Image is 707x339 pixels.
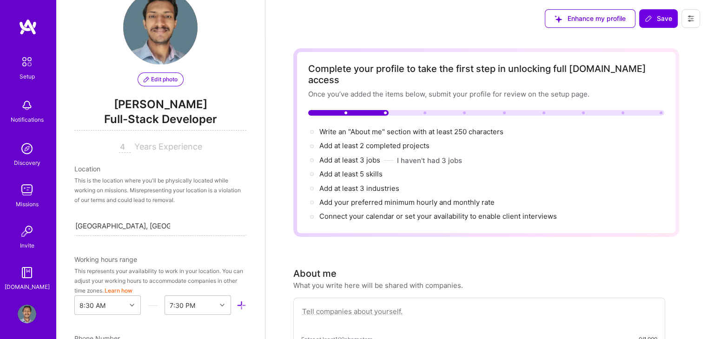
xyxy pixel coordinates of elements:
[220,303,225,307] i: icon Chevron
[79,300,106,310] div: 8:30 AM
[293,267,337,280] div: About me
[170,300,195,310] div: 7:30 PM
[319,184,399,193] span: Add at least 3 industries
[319,156,380,164] span: Add at least 3 jobs
[18,305,36,323] img: User Avatar
[74,164,246,174] div: Location
[308,89,664,99] div: Once you’ve added the items below, submit your profile for review on the setup page.
[319,127,505,136] span: Write an "About me" section with at least 250 characters
[144,75,178,84] span: Edit photo
[18,222,36,241] img: Invite
[5,282,50,292] div: [DOMAIN_NAME]
[74,255,137,263] span: Working hours range
[319,141,429,150] span: Add at least 2 completed projects
[20,241,34,250] div: Invite
[119,142,131,153] input: XX
[18,181,36,199] img: teamwork
[74,98,246,111] span: [PERSON_NAME]
[148,300,158,310] i: icon HorizontalInLineDivider
[130,303,134,307] i: icon Chevron
[74,176,246,205] div: This is the location where you'll be physically located while working on missions. Misrepresentin...
[74,266,246,295] div: This represents your availability to work in your location. You can adjust your working hours to ...
[319,212,557,221] span: Connect your calendar or set your availability to enable client interviews
[134,142,202,151] span: Years Experience
[319,169,383,178] span: Add at least 5 skills
[138,72,184,86] button: Edit photo
[20,72,35,81] div: Setup
[397,156,462,165] button: I haven't had 3 jobs
[17,52,37,72] img: setup
[15,305,39,323] a: User Avatar
[16,199,39,209] div: Missions
[18,96,36,115] img: bell
[18,139,36,158] img: discovery
[293,280,463,290] div: What you write here will be shared with companies.
[19,19,37,35] img: logo
[308,63,664,85] div: Complete your profile to take the first step in unlocking full [DOMAIN_NAME] access
[144,77,149,82] i: icon PencilPurple
[105,286,132,295] button: Learn how
[11,115,44,124] div: Notifications
[18,263,36,282] img: guide book
[74,111,246,130] span: Full-Stack Developer
[14,158,40,168] div: Discovery
[645,14,672,23] span: Save
[639,9,678,28] button: Save
[319,198,495,207] span: Add your preferred minimum hourly and monthly rate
